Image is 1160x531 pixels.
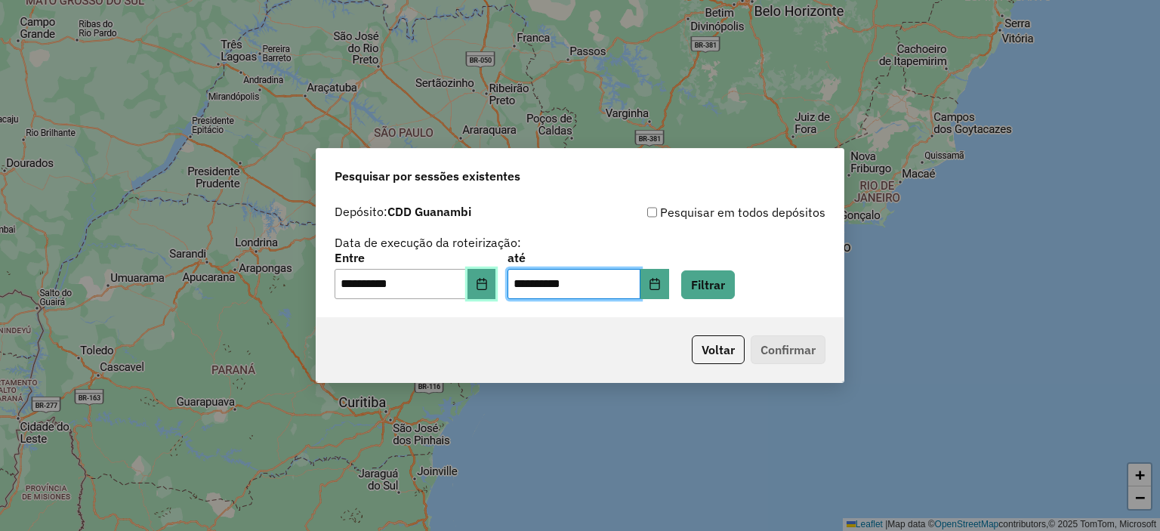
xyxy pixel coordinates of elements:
div: Pesquisar em todos depósitos [580,203,825,221]
label: Data de execução da roteirização: [335,233,521,252]
label: até [507,249,668,267]
button: Filtrar [681,270,735,299]
label: Depósito: [335,202,471,221]
label: Entre [335,249,495,267]
button: Choose Date [467,269,496,299]
strong: CDD Guanambi [387,204,471,219]
button: Choose Date [640,269,669,299]
span: Pesquisar por sessões existentes [335,167,520,185]
button: Voltar [692,335,745,364]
